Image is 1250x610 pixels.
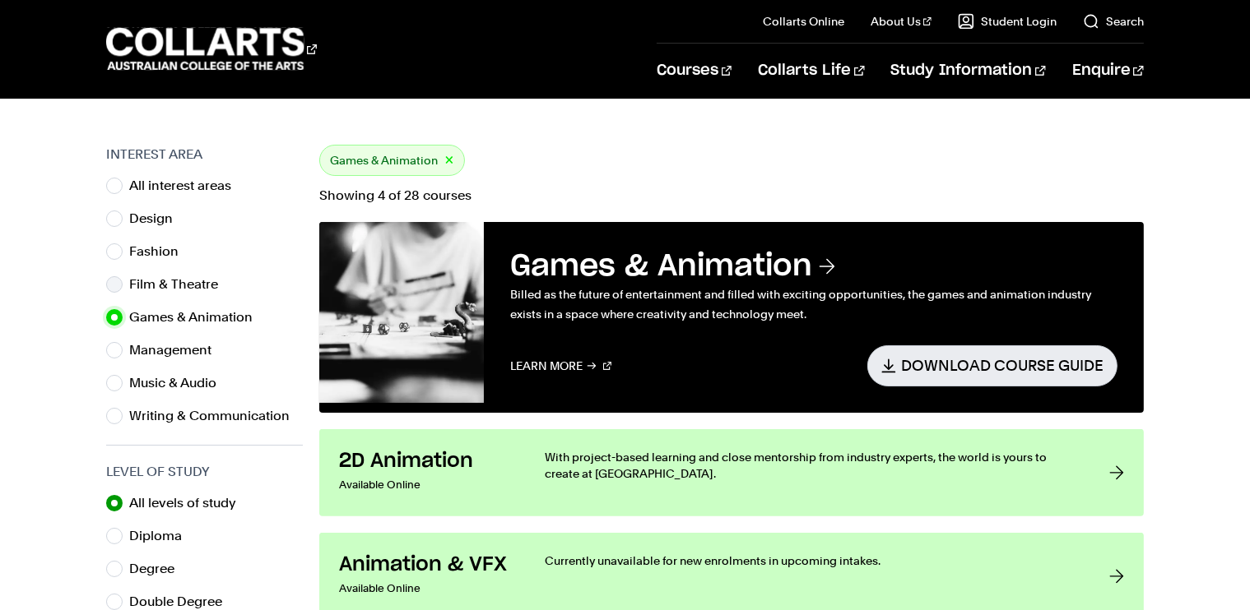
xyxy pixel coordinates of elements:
label: Fashion [129,240,192,263]
a: 2D Animation Available Online With project-based learning and close mentorship from industry expe... [319,429,1144,516]
a: Enquire [1072,44,1144,98]
p: Available Online [339,577,512,600]
label: Degree [129,557,188,580]
h3: Level of Study [106,462,303,482]
p: Showing 4 of 28 courses [319,189,1144,202]
button: × [444,151,454,170]
h3: Interest Area [106,145,303,164]
label: All interest areas [129,174,244,197]
label: Management [129,339,225,362]
a: Learn More [510,345,611,386]
a: About Us [871,13,932,30]
a: Courses [657,44,732,98]
label: Film & Theatre [129,273,231,296]
div: Games & Animation [319,145,465,176]
h3: Games & Animation [510,248,1118,284]
p: With project-based learning and close mentorship from industry experts, the world is yours to cre... [545,449,1076,482]
a: Download Course Guide [867,345,1118,386]
h3: Animation & VFX [339,552,512,577]
h3: 2D Animation [339,449,512,474]
img: Games & Animation [319,222,484,403]
label: Design [129,207,186,230]
label: Music & Audio [129,372,230,395]
a: Search [1083,13,1144,30]
a: Collarts Online [763,13,844,30]
label: All levels of study [129,492,249,515]
p: Currently unavailable for new enrolments in upcoming intakes. [545,552,1076,569]
label: Writing & Communication [129,404,303,427]
div: Go to homepage [106,25,317,72]
label: Diploma [129,525,195,548]
a: Student Login [958,13,1057,30]
p: Available Online [339,474,512,497]
label: Games & Animation [129,306,266,329]
p: Billed as the future of entertainment and filled with exciting opportunities, the games and anima... [510,284,1118,324]
a: Study Information [891,44,1046,98]
a: Collarts Life [758,44,864,98]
